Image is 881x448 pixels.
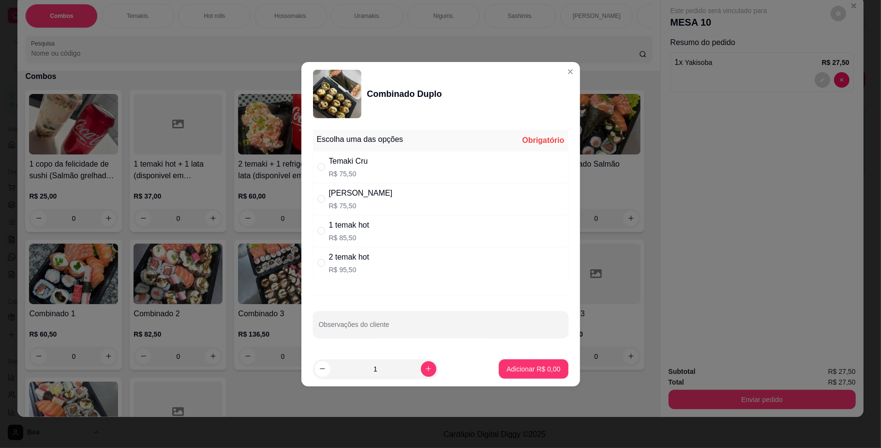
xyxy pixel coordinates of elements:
[329,201,393,211] p: R$ 75,50
[499,359,568,379] button: Adicionar R$ 0,00
[329,155,368,167] div: Temaki Cru
[329,169,368,179] p: R$ 75,50
[522,135,564,146] div: Obrigatório
[367,87,442,101] div: Combinado Duplo
[315,361,330,377] button: decrease-product-quantity
[319,324,563,333] input: Observações do cliente
[317,134,403,145] div: Escolha uma das opções
[563,64,578,79] button: Close
[329,187,393,199] div: [PERSON_NAME]
[329,233,370,243] p: R$ 85,50
[329,251,370,263] div: 2 temak hot
[507,364,560,374] p: Adicionar R$ 0,00
[421,361,436,377] button: increase-product-quantity
[313,70,361,118] img: product-image
[329,265,370,275] p: R$ 95,50
[329,219,370,231] div: 1 temak hot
